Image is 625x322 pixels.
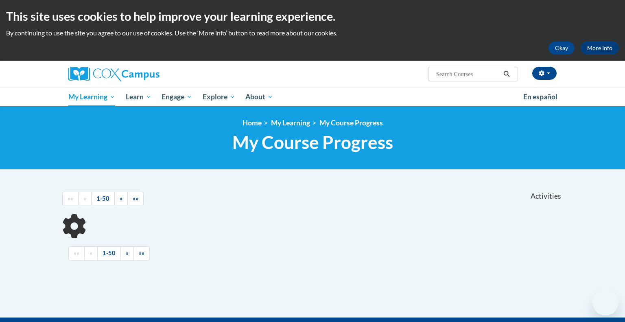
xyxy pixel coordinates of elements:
div: Main menu [56,88,569,106]
input: Search Courses [435,69,500,79]
span: Learn [126,92,151,102]
a: Previous [78,192,92,206]
span: Engage [162,92,192,102]
span: » [120,195,122,202]
a: End [133,246,150,261]
span: My Learning [68,92,115,102]
span: My Course Progress [232,131,393,153]
button: Account Settings [532,67,557,80]
span: Activities [531,192,561,201]
p: By continuing to use the site you agree to our use of cookies. Use the ‘More info’ button to read... [6,28,619,37]
a: More Info [581,42,619,55]
span: « [83,195,86,202]
span: « [90,250,92,256]
a: My Learning [271,118,310,127]
a: Begining [68,246,85,261]
a: About [240,88,279,106]
span: «« [74,250,79,256]
span: «« [68,195,73,202]
a: Cox Campus [68,67,223,81]
a: My Course Progress [319,118,383,127]
span: Explore [203,92,235,102]
a: En español [518,88,563,105]
a: Explore [197,88,240,106]
iframe: Button to launch messaging window [592,289,618,315]
a: 1-50 [97,246,121,261]
button: Search [500,69,513,79]
a: Next [114,192,128,206]
span: »» [133,195,138,202]
a: Begining [62,192,79,206]
button: Okay [549,42,575,55]
span: » [126,250,129,256]
a: Next [120,246,134,261]
a: Home [243,118,262,127]
a: End [127,192,144,206]
a: 1-50 [91,192,115,206]
a: Previous [84,246,98,261]
span: »» [139,250,144,256]
h2: This site uses cookies to help improve your learning experience. [6,8,619,24]
a: Engage [156,88,197,106]
img: Cox Campus [68,67,160,81]
span: About [245,92,273,102]
a: My Learning [63,88,120,106]
a: Learn [120,88,157,106]
span: En español [523,92,557,101]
